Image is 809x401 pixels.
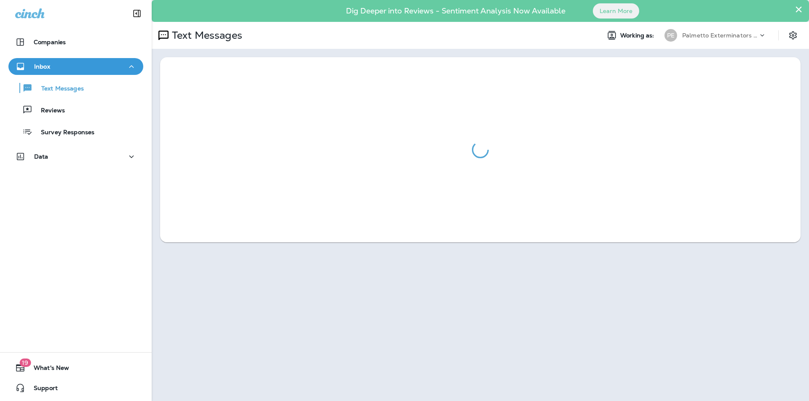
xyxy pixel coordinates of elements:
button: Inbox [8,58,143,75]
button: 19What's New [8,359,143,376]
button: Settings [785,28,801,43]
button: Support [8,380,143,396]
button: Close [795,3,803,16]
p: Reviews [32,107,65,115]
p: Inbox [34,63,50,70]
button: Data [8,148,143,165]
p: Text Messages [33,85,84,93]
p: Data [34,153,48,160]
span: What's New [25,364,69,374]
span: Working as: [620,32,656,39]
p: Dig Deeper into Reviews - Sentiment Analysis Now Available [321,10,590,12]
button: Learn More [593,3,639,19]
p: Palmetto Exterminators LLC [682,32,758,39]
button: Collapse Sidebar [125,5,149,22]
p: Text Messages [169,29,242,42]
button: Reviews [8,101,143,119]
p: Survey Responses [32,129,94,137]
div: PE [664,29,677,42]
span: 19 [19,359,31,367]
span: Support [25,385,58,395]
p: Companies [34,39,66,45]
button: Companies [8,34,143,50]
button: Text Messages [8,79,143,97]
button: Survey Responses [8,123,143,141]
